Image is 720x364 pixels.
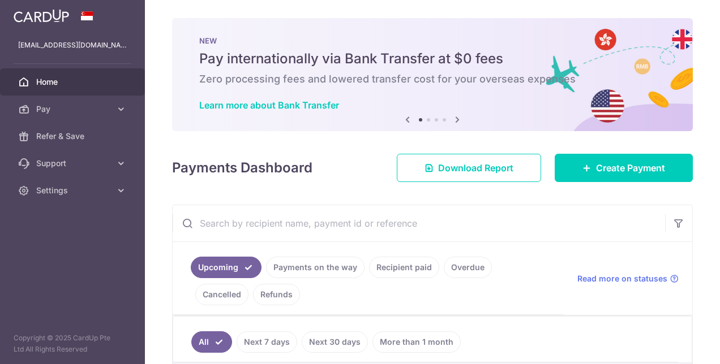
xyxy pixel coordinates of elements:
span: Home [36,76,111,88]
a: Next 7 days [237,331,297,353]
span: Refer & Save [36,131,111,142]
a: Download Report [397,154,541,182]
a: Upcoming [191,257,262,278]
a: All [191,331,232,353]
a: Next 30 days [302,331,368,353]
span: Pay [36,103,111,115]
input: Search by recipient name, payment id or reference [173,205,665,241]
span: Support [36,158,111,169]
a: Overdue [444,257,492,278]
h5: Pay internationally via Bank Transfer at $0 fees [199,50,666,68]
span: Settings [36,185,111,196]
img: Bank transfer banner [172,18,693,131]
a: Refunds [253,284,300,305]
span: Download Report [438,161,513,175]
a: Cancelled [195,284,248,305]
a: Recipient paid [369,257,439,278]
a: More than 1 month [372,331,461,353]
img: CardUp [14,9,69,23]
span: Create Payment [596,161,665,175]
h4: Payments Dashboard [172,158,312,178]
p: NEW [199,36,666,45]
p: [EMAIL_ADDRESS][DOMAIN_NAME] [18,40,127,51]
span: Read more on statuses [577,273,667,284]
a: Read more on statuses [577,273,679,284]
a: Create Payment [555,154,693,182]
a: Payments on the way [266,257,365,278]
h6: Zero processing fees and lowered transfer cost for your overseas expenses [199,72,666,86]
a: Learn more about Bank Transfer [199,99,339,111]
